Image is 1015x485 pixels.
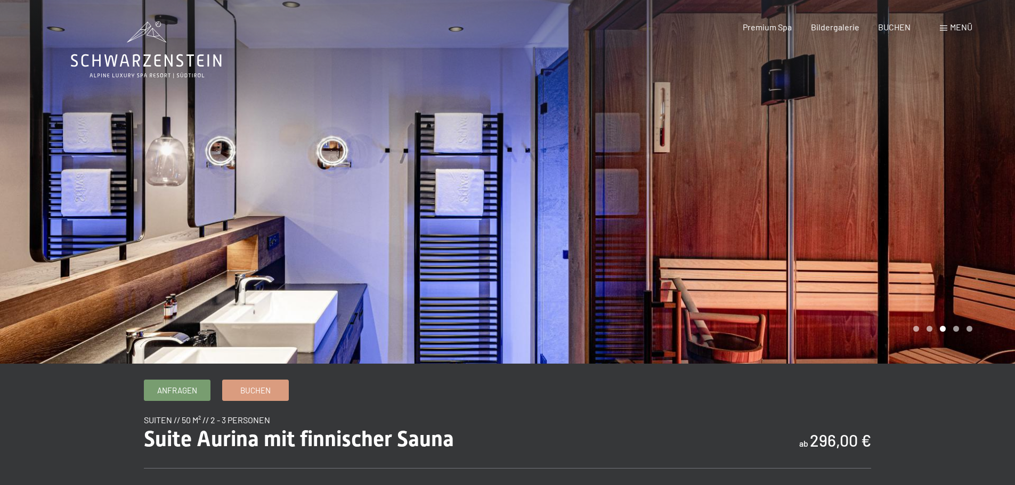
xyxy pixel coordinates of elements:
span: Buchen [240,385,271,396]
a: Bildergalerie [811,22,859,32]
a: Buchen [223,380,288,400]
a: Premium Spa [743,22,792,32]
span: Suiten // 50 m² // 2 - 3 Personen [144,415,270,425]
a: Anfragen [144,380,210,400]
span: ab [799,438,808,448]
b: 296,00 € [810,431,871,450]
span: Anfragen [157,385,197,396]
a: BUCHEN [878,22,911,32]
span: Suite Aurina mit finnischer Sauna [144,426,454,451]
span: Menü [950,22,972,32]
